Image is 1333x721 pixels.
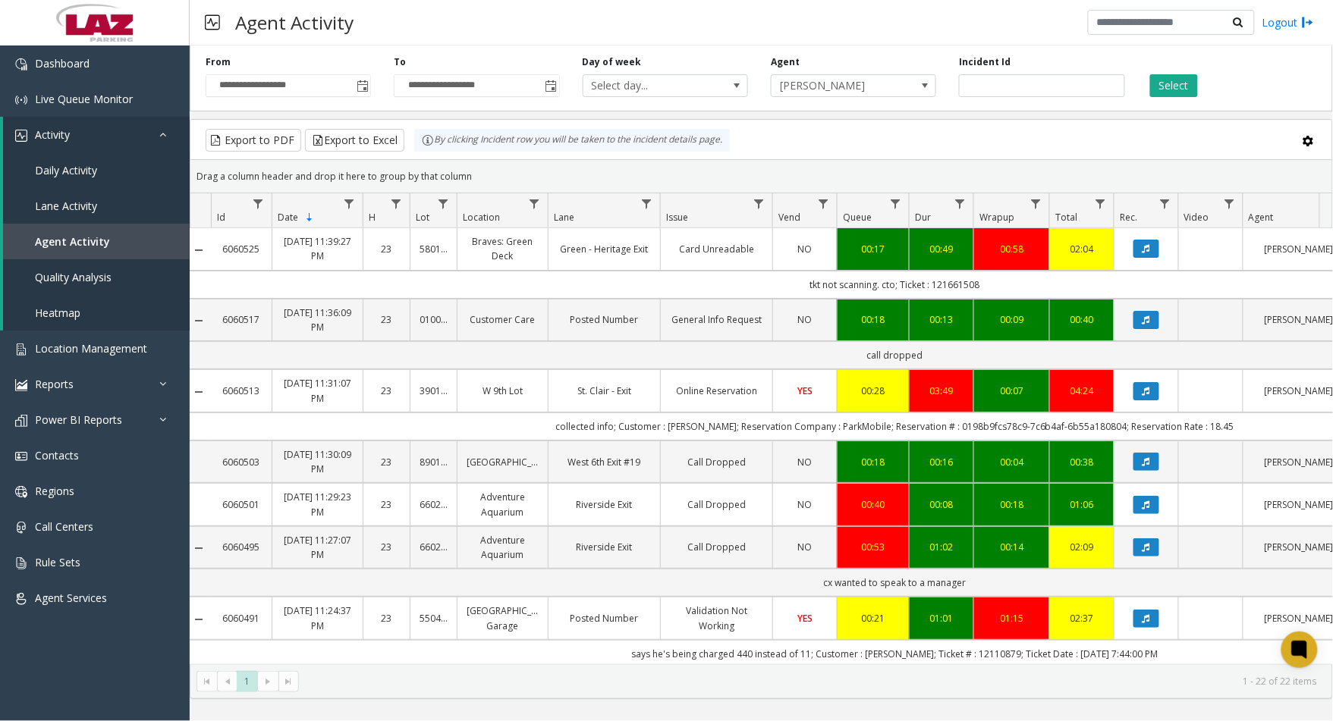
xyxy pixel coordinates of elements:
[220,611,263,625] a: 6060491
[782,312,828,327] a: NO
[386,193,407,214] a: H Filter Menu
[15,379,27,391] img: 'icon'
[847,540,900,554] a: 00:53
[281,447,354,476] a: [DATE] 11:30:09 PM
[782,384,828,398] a: YES
[35,377,74,391] span: Reports
[15,522,27,534] img: 'icon'
[15,415,27,427] img: 'icon'
[782,540,828,554] a: NO
[1059,497,1105,512] a: 01:06
[843,211,872,224] span: Queue
[1059,540,1105,554] div: 02:09
[983,384,1040,398] a: 00:07
[558,497,651,512] a: Riverside Exit
[15,557,27,569] img: 'icon'
[420,611,448,625] a: 550421
[1155,193,1175,214] a: Rec. Filter Menu
[15,486,27,498] img: 'icon'
[919,242,964,256] div: 00:49
[190,193,1332,664] div: Data table
[420,384,448,398] a: 390192
[983,497,1040,512] a: 00:18
[467,384,539,398] a: W 9th Lot
[206,55,231,69] label: From
[919,384,964,398] a: 03:49
[394,55,406,69] label: To
[35,199,97,213] span: Lane Activity
[3,117,190,152] a: Activity
[983,611,1040,625] a: 01:15
[220,312,263,327] a: 6060517
[782,497,828,512] a: NO
[217,211,225,224] span: Id
[983,242,1040,256] a: 00:58
[281,490,354,519] a: [DATE] 11:29:23 PM
[847,242,900,256] a: 00:17
[919,312,964,327] div: 00:13
[749,193,769,214] a: Issue Filter Menu
[373,384,401,398] a: 23
[281,306,354,334] a: [DATE] 11:36:09 PM
[237,671,257,691] span: Page 1
[420,497,448,512] a: 660215
[187,613,211,625] a: Collapse Details
[467,490,539,519] a: Adventure Aquarium
[583,75,715,96] span: Select day...
[847,312,900,327] a: 00:18
[281,533,354,562] a: [DATE] 11:27:07 PM
[782,242,828,256] a: NO
[670,603,763,632] a: Validation Not Working
[354,75,370,96] span: Toggle popup
[433,193,454,214] a: Lot Filter Menu
[919,540,964,554] div: 01:02
[959,55,1011,69] label: Incident Id
[1120,211,1137,224] span: Rec.
[919,497,964,512] a: 00:08
[782,611,828,625] a: YES
[15,58,27,71] img: 'icon'
[798,456,813,469] span: NO
[1302,14,1314,30] img: logout
[3,295,190,331] a: Heatmap
[1059,312,1105,327] div: 00:40
[1055,211,1077,224] span: Total
[847,455,900,469] a: 00:18
[1219,193,1240,214] a: Video Filter Menu
[797,384,813,397] span: YES
[798,541,813,553] span: NO
[187,542,211,554] a: Collapse Details
[1150,74,1198,97] button: Select
[798,243,813,255] span: NO
[670,455,763,469] a: Call Dropped
[558,384,651,398] a: St. Clair - Exit
[919,611,964,625] div: 01:01
[1059,455,1105,469] a: 00:38
[467,455,539,469] a: [GEOGRAPHIC_DATA]
[416,211,429,224] span: Lot
[467,603,539,632] a: [GEOGRAPHIC_DATA] Garage
[558,455,651,469] a: West 6th Exit #19
[281,234,354,263] a: [DATE] 11:39:27 PM
[847,497,900,512] div: 00:40
[373,540,401,554] a: 23
[983,540,1040,554] div: 00:14
[220,242,263,256] a: 6060525
[220,497,263,512] a: 6060501
[979,211,1014,224] span: Wrapup
[35,56,90,71] span: Dashboard
[915,211,931,224] span: Dur
[637,193,657,214] a: Lane Filter Menu
[797,612,813,625] span: YES
[187,244,211,256] a: Collapse Details
[420,312,448,327] a: 010016
[467,312,539,327] a: Customer Care
[422,134,434,146] img: infoIcon.svg
[950,193,970,214] a: Dur Filter Menu
[35,484,74,498] span: Regions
